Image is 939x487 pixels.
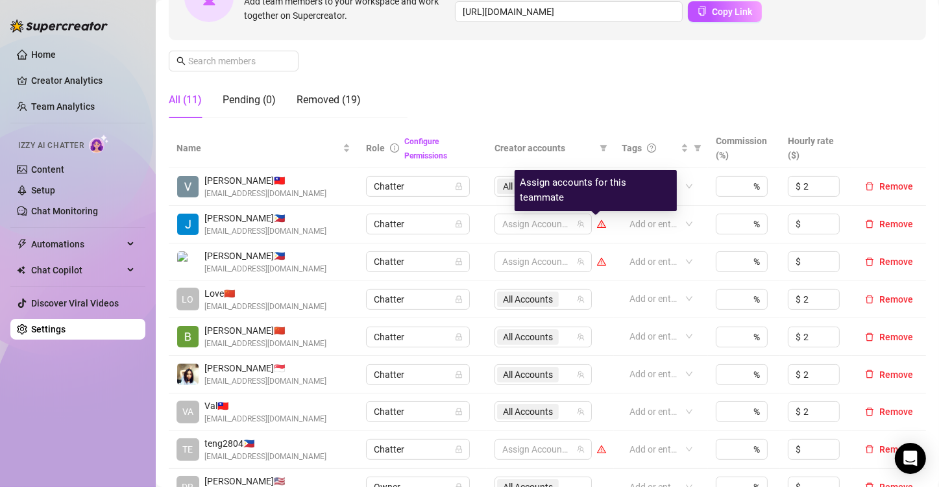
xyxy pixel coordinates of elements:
[390,144,399,153] span: info-circle
[503,405,553,419] span: All Accounts
[31,234,123,255] span: Automations
[879,369,913,380] span: Remove
[455,371,463,379] span: lock
[89,134,109,153] img: AI Chatter
[204,211,326,225] span: [PERSON_NAME] 🇵🇭
[600,144,607,152] span: filter
[497,404,559,419] span: All Accounts
[204,301,326,313] span: [EMAIL_ADDRESS][DOMAIN_NAME]
[455,182,463,190] span: lock
[204,413,326,425] span: [EMAIL_ADDRESS][DOMAIN_NAME]
[865,257,874,266] span: delete
[694,144,701,152] span: filter
[177,176,199,197] img: Valentina Magtangob
[10,19,108,32] img: logo-BBDzfeDw.svg
[31,206,98,216] a: Chat Monitoring
[204,323,326,338] span: [PERSON_NAME] 🇨🇳
[17,239,27,249] span: thunderbolt
[597,257,606,266] span: warning
[865,182,874,191] span: delete
[182,292,194,306] span: LO
[860,329,918,345] button: Remove
[708,129,780,168] th: Commission (%)
[204,263,326,275] span: [EMAIL_ADDRESS][DOMAIN_NAME]
[879,444,913,455] span: Remove
[577,408,585,416] span: team
[204,375,326,388] span: [EMAIL_ADDRESS][DOMAIN_NAME]
[31,260,123,281] span: Chat Copilot
[503,330,553,344] span: All Accounts
[688,1,762,22] button: Copy Link
[622,141,642,155] span: Tags
[374,290,462,309] span: Chatter
[577,295,585,303] span: team
[204,188,326,200] span: [EMAIL_ADDRESS][DOMAIN_NAME]
[860,404,918,419] button: Remove
[366,143,385,153] span: Role
[374,440,462,459] span: Chatter
[879,181,913,192] span: Remove
[204,225,326,238] span: [EMAIL_ADDRESS][DOMAIN_NAME]
[177,364,199,385] img: Crismaine Digal
[455,258,463,266] span: lock
[503,179,553,194] span: All Accounts
[31,324,66,334] a: Settings
[577,258,585,266] span: team
[204,436,326,451] span: teng2804 🇵🇭
[374,252,462,271] span: Chatter
[860,367,918,382] button: Remove
[31,164,64,175] a: Content
[577,333,585,341] span: team
[455,220,463,228] span: lock
[177,56,186,66] span: search
[503,292,553,306] span: All Accounts
[169,92,202,108] div: All (11)
[404,137,447,160] a: Configure Permissions
[712,6,752,17] span: Copy Link
[879,256,913,267] span: Remove
[188,54,280,68] input: Search members
[374,214,462,234] span: Chatter
[455,408,463,416] span: lock
[879,406,913,417] span: Remove
[577,220,585,228] span: team
[698,6,707,16] span: copy
[497,367,559,382] span: All Accounts
[895,443,926,474] div: Open Intercom Messenger
[497,292,559,307] span: All Accounts
[204,286,326,301] span: Love 🇨🇳
[18,140,84,152] span: Izzy AI Chatter
[577,445,585,453] span: team
[31,70,135,91] a: Creator Analytics
[865,295,874,304] span: delete
[374,177,462,196] span: Chatter
[597,445,606,454] span: warning
[865,219,874,229] span: delete
[503,368,553,382] span: All Accounts
[691,138,704,158] span: filter
[177,214,199,235] img: John ricar Ouano
[177,251,199,273] img: Aya
[455,295,463,303] span: lock
[31,185,55,195] a: Setup
[374,365,462,384] span: Chatter
[31,49,56,60] a: Home
[31,101,95,112] a: Team Analytics
[647,144,656,153] span: question-circle
[494,141,594,155] span: Creator accounts
[297,92,361,108] div: Removed (19)
[17,266,25,275] img: Chat Copilot
[879,332,913,342] span: Remove
[879,294,913,305] span: Remove
[455,445,463,453] span: lock
[177,141,340,155] span: Name
[520,175,672,206] article: Assign accounts for this teammate
[497,179,559,194] span: All Accounts
[879,219,913,229] span: Remove
[31,298,119,308] a: Discover Viral Videos
[597,219,606,229] span: warning
[577,371,585,379] span: team
[455,333,463,341] span: lock
[204,361,326,375] span: [PERSON_NAME] 🇸🇬
[204,338,326,350] span: [EMAIL_ADDRESS][DOMAIN_NAME]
